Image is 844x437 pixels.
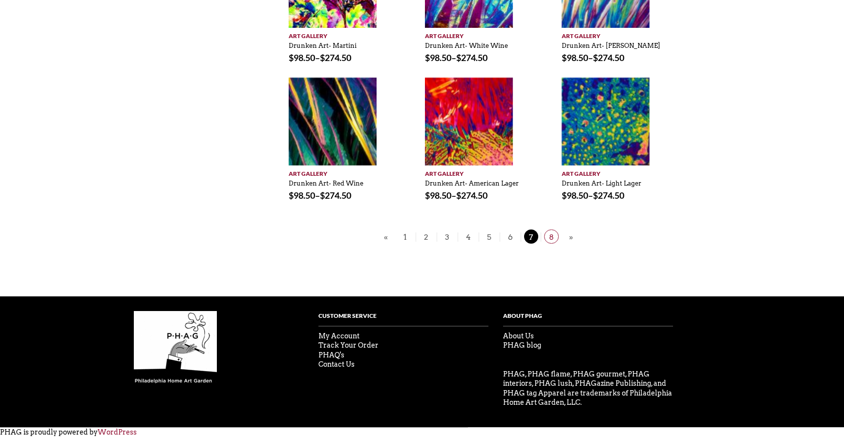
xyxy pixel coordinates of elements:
bdi: 274.50 [320,52,351,63]
p: PHAG, PHAG flame, PHAG gourmet, PHAG interiors, PHAG lush, PHAGazine Publishing, and PHAG tag App... [503,370,673,408]
a: Art Gallery [425,166,531,178]
bdi: 274.50 [456,52,487,63]
h4: About PHag [503,311,673,327]
bdi: 98.50 [289,190,315,201]
h4: Customer Service [318,311,488,327]
a: Contact Us [318,360,355,368]
span: – [562,53,668,63]
a: Art Gallery [289,166,395,178]
span: 7 [524,229,538,244]
img: phag-logo-compressor.gif [134,311,217,384]
span: – [425,191,531,201]
span: 8 [544,229,559,244]
span: – [425,53,531,63]
span: 6 [503,229,518,244]
bdi: 274.50 [320,190,351,201]
a: Drunken Art- American Lager [425,175,519,187]
bdi: 274.50 [456,190,487,201]
a: » [567,231,575,243]
span: – [289,191,395,201]
bdi: 98.50 [562,190,588,201]
a: Drunken Art- White Wine [425,37,508,50]
a: My Account [318,332,359,340]
a: 6 [500,232,521,242]
bdi: 98.50 [425,52,451,63]
span: $ [320,190,325,201]
a: 5 [479,232,500,242]
a: « [381,231,390,243]
a: Drunken Art- Red Wine [289,175,363,187]
a: 1 [395,232,416,242]
span: $ [320,52,325,63]
span: 5 [482,229,497,244]
span: $ [289,190,294,201]
bdi: 274.50 [593,190,624,201]
a: Art Gallery [289,28,395,41]
span: $ [425,190,430,201]
a: Drunken Art- [PERSON_NAME] [562,37,660,50]
span: 2 [419,229,434,244]
a: WordPress [98,428,137,436]
bdi: 98.50 [562,52,588,63]
bdi: 98.50 [425,190,451,201]
span: $ [289,52,294,63]
span: $ [562,190,567,201]
span: – [562,191,668,201]
bdi: 274.50 [593,52,624,63]
span: $ [593,190,598,201]
a: Art Gallery [562,28,668,41]
a: 4 [458,232,479,242]
span: – [289,53,395,63]
span: $ [425,52,430,63]
span: $ [456,52,461,63]
a: Art Gallery [562,166,668,178]
a: 2 [416,232,437,242]
a: Drunken Art- Martini [289,37,357,50]
span: $ [593,52,598,63]
a: PHAG blog [503,341,541,349]
span: 1 [398,229,413,244]
span: 3 [440,229,455,244]
span: 4 [461,229,476,244]
bdi: 98.50 [289,52,315,63]
a: Track Your Order [318,341,379,349]
a: Drunken Art- Light Lager [562,175,641,187]
a: Art Gallery [425,28,531,41]
a: About Us [503,332,534,340]
span: $ [456,190,461,201]
a: PHAQ's [318,351,344,359]
a: 3 [437,232,458,242]
span: $ [562,52,567,63]
a: 8 [541,232,562,242]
